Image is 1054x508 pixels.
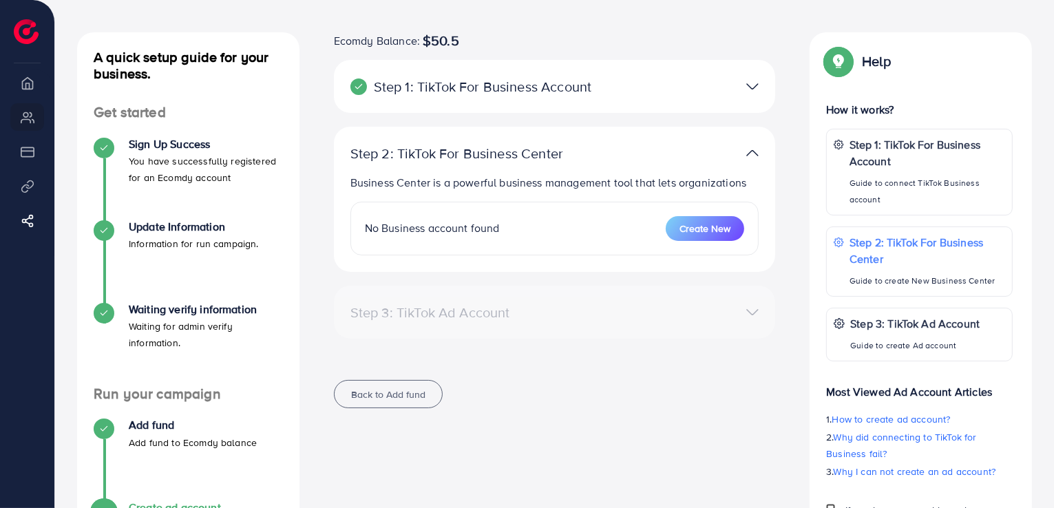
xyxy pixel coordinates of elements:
[826,411,1013,427] p: 1.
[666,216,744,241] button: Create New
[77,303,299,385] li: Waiting verify information
[826,101,1013,118] p: How it works?
[14,19,39,44] img: logo
[679,222,730,235] span: Create New
[77,138,299,220] li: Sign Up Success
[129,419,257,432] h4: Add fund
[334,32,420,49] span: Ecomdy Balance:
[850,136,1005,169] p: Step 1: TikTok For Business Account
[850,337,980,354] p: Guide to create Ad account
[77,49,299,82] h4: A quick setup guide for your business.
[746,143,759,163] img: TikTok partner
[862,53,891,70] p: Help
[350,78,615,95] p: Step 1: TikTok For Business Account
[850,315,980,332] p: Step 3: TikTok Ad Account
[746,76,759,96] img: TikTok partner
[77,104,299,121] h4: Get started
[850,234,1005,267] p: Step 2: TikTok For Business Center
[351,388,425,401] span: Back to Add fund
[834,465,996,478] span: Why I can not create an ad account?
[129,138,283,151] h4: Sign Up Success
[826,463,1013,480] p: 3.
[350,145,615,162] p: Step 2: TikTok For Business Center
[850,175,1005,208] p: Guide to connect TikTok Business account
[832,412,951,426] span: How to create ad account?
[129,318,283,351] p: Waiting for admin verify information.
[850,273,1005,289] p: Guide to create New Business Center
[129,235,259,252] p: Information for run campaign.
[77,419,299,501] li: Add fund
[77,220,299,303] li: Update Information
[826,430,976,461] span: Why did connecting to TikTok for Business fail?
[129,434,257,451] p: Add fund to Ecomdy balance
[365,220,500,235] span: No Business account found
[826,429,1013,462] p: 2.
[129,303,283,316] h4: Waiting verify information
[129,220,259,233] h4: Update Information
[77,385,299,403] h4: Run your campaign
[129,153,283,186] p: You have successfully registered for an Ecomdy account
[826,49,851,74] img: Popup guide
[423,32,459,49] span: $50.5
[826,372,1013,400] p: Most Viewed Ad Account Articles
[995,446,1044,498] iframe: Chat
[334,380,443,408] button: Back to Add fund
[350,174,759,191] p: Business Center is a powerful business management tool that lets organizations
